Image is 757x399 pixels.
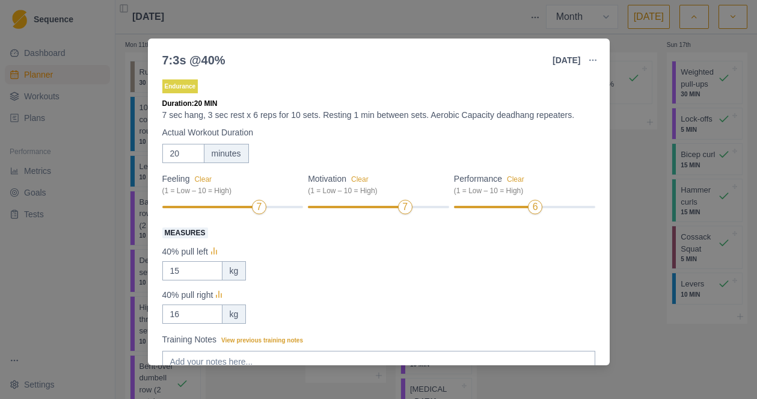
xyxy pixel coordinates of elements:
button: Motivation(1 = Low – 10 = High) [351,175,369,184]
p: [DATE] [553,54,580,67]
div: (1 = Low – 10 = High) [308,185,442,196]
div: kg [222,261,247,280]
span: View previous training notes [221,337,303,344]
div: kg [222,305,247,324]
div: 6 [533,200,538,214]
span: Measures [162,227,208,238]
p: Duration: 20 MIN [162,98,595,109]
p: 40% pull right [162,289,213,302]
p: 7 sec hang, 3 sec rest x 6 reps for 10 sets. Resting 1 min between sets. Aerobic Capacity deadhan... [162,109,595,122]
div: 7 [256,200,262,214]
div: (1 = Low – 10 = High) [162,185,296,196]
button: Feeling(1 = Low – 10 = High) [194,175,212,184]
label: Motivation [308,173,442,196]
label: Performance [454,173,588,196]
div: 7 [402,200,408,214]
label: Training Notes [162,333,588,346]
label: Actual Workout Duration [162,126,588,139]
div: minutes [204,144,249,163]
div: 7:3s @40% [162,51,225,69]
p: 40% pull left [162,246,208,258]
button: Performance(1 = Low – 10 = High) [507,175,524,184]
div: (1 = Low – 10 = High) [454,185,588,196]
label: Feeling [162,173,296,196]
p: Endurance [162,79,198,93]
